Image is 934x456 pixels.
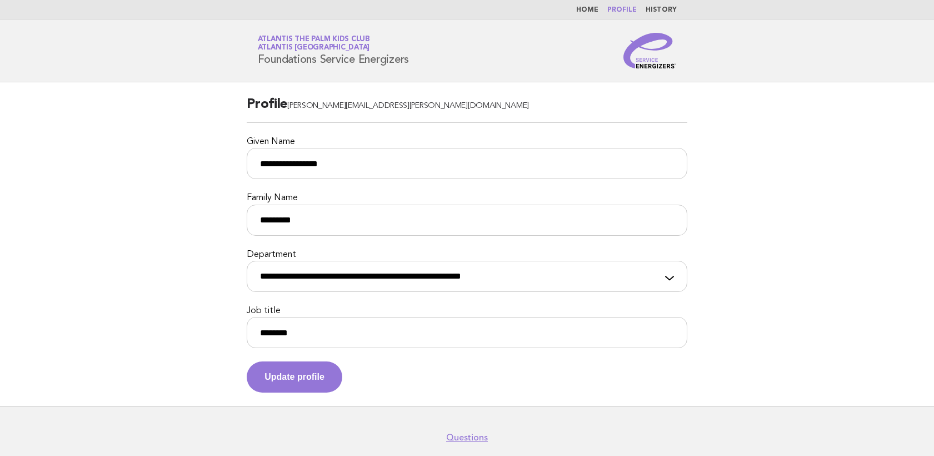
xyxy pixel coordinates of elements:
button: Update profile [247,361,342,393]
label: Department [247,249,687,261]
a: Atlantis The Palm Kids ClubAtlantis [GEOGRAPHIC_DATA] [258,36,370,51]
span: [PERSON_NAME][EMAIL_ADDRESS][PERSON_NAME][DOMAIN_NAME] [287,102,529,110]
a: Questions [446,432,488,443]
span: Atlantis [GEOGRAPHIC_DATA] [258,44,370,52]
label: Given Name [247,136,687,148]
label: Job title [247,305,687,317]
img: Service Energizers [623,33,677,68]
a: Profile [607,7,637,13]
h2: Profile [247,96,687,123]
a: Home [576,7,598,13]
h1: Foundations Service Energizers [258,36,409,65]
label: Family Name [247,192,687,204]
a: History [646,7,677,13]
